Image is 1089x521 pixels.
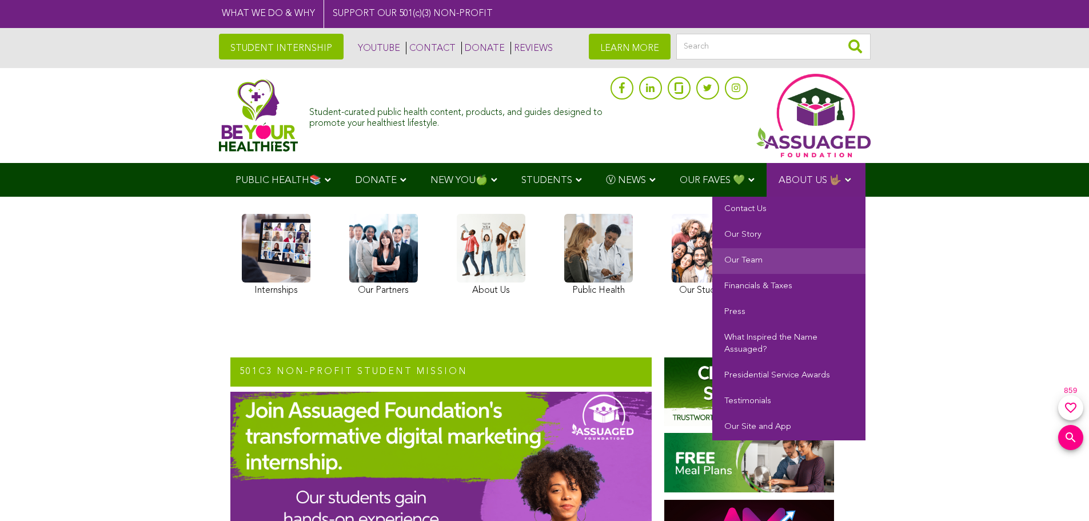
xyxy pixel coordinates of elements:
a: Contact Us [712,197,865,222]
a: CONTACT [406,42,456,54]
img: Assuaged-Foundation-Student-Internship-Opportunity-Reviews-Mission-GIPHY-2 [664,357,834,426]
a: Testimonials [712,389,865,415]
a: STUDENT INTERNSHIP [219,34,344,59]
span: STUDENTS [521,176,572,185]
a: Our Team [712,248,865,274]
a: Financials & Taxes [712,274,865,300]
span: DONATE [355,176,397,185]
span: PUBLIC HEALTH📚 [236,176,321,185]
div: Student-curated public health content, products, and guides designed to promote your healthiest l... [309,102,604,129]
a: What Inspired the Name Assuaged? [712,325,865,363]
a: Our Story [712,222,865,248]
a: YOUTUBE [355,42,400,54]
span: NEW YOU🍏 [430,176,488,185]
span: Ⓥ NEWS [606,176,646,185]
a: Presidential Service Awards [712,363,865,389]
a: Our Site and App [712,415,865,440]
a: REVIEWS [510,42,553,54]
a: Press [712,300,865,325]
iframe: Chat Widget [1032,466,1089,521]
img: Homepage-Free-Meal-Plans-Assuaged [664,433,834,492]
img: Assuaged [219,79,298,152]
img: Assuaged App [756,74,871,157]
span: OUR FAVES 💚 [680,176,745,185]
img: glassdoor [675,82,683,94]
a: LEARN MORE [589,34,671,59]
span: ABOUT US 🤟🏽 [779,176,841,185]
div: Navigation Menu [219,163,871,197]
h2: 501c3 NON-PROFIT STUDENT MISSION [230,357,652,387]
a: DONATE [461,42,505,54]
